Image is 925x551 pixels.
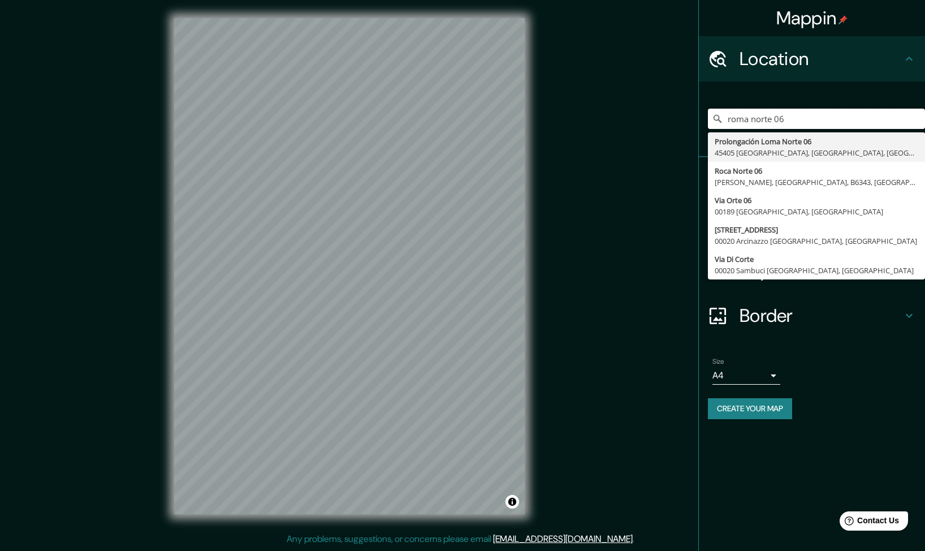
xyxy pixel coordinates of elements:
[699,157,925,203] div: Pins
[287,532,634,546] p: Any problems, suggestions, or concerns please email .
[715,206,918,217] div: 00189 [GEOGRAPHIC_DATA], [GEOGRAPHIC_DATA]
[493,533,633,545] a: [EMAIL_ADDRESS][DOMAIN_NAME]
[740,304,902,327] h4: Border
[699,203,925,248] div: Style
[699,248,925,293] div: Layout
[708,398,792,419] button: Create your map
[715,235,918,247] div: 00020 Arcinazzo [GEOGRAPHIC_DATA], [GEOGRAPHIC_DATA]
[715,195,918,206] div: Via Orte 06
[715,147,918,158] div: 45405 [GEOGRAPHIC_DATA], [GEOGRAPHIC_DATA], [GEOGRAPHIC_DATA]
[740,259,902,282] h4: Layout
[712,367,780,385] div: A4
[838,15,848,24] img: pin-icon.png
[634,532,636,546] div: .
[715,253,918,265] div: Via Di Corte
[174,18,525,514] canvas: Map
[715,165,918,177] div: Roca Norte 06
[699,293,925,338] div: Border
[715,265,918,276] div: 00020 Sambuci [GEOGRAPHIC_DATA], [GEOGRAPHIC_DATA]
[708,109,925,129] input: Pick your city or area
[715,224,918,235] div: [STREET_ADDRESS]
[505,495,519,509] button: Toggle attribution
[712,357,724,367] label: Size
[776,7,848,29] h4: Mappin
[715,177,918,188] div: [PERSON_NAME], [GEOGRAPHIC_DATA], B6343, [GEOGRAPHIC_DATA]
[699,36,925,81] div: Location
[715,136,918,147] div: Prolongación Loma Norte 06
[636,532,638,546] div: .
[824,507,913,539] iframe: Help widget launcher
[740,48,902,70] h4: Location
